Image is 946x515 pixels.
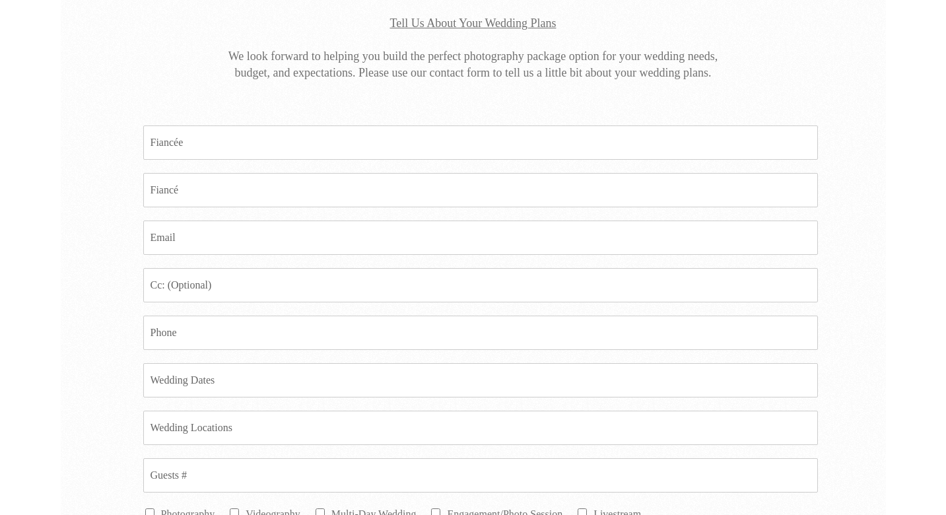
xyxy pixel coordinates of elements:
input: Phone [143,316,818,350]
span: Tell Us About Your Wedding Plans [390,17,557,30]
input: Guests # [143,458,818,493]
input: Cc: (Optional) [143,268,818,302]
input: Fiancée [143,125,818,160]
input: Fiancé [143,173,818,207]
input: Wedding Locations [143,411,818,445]
input: Wedding Dates [143,363,818,397]
input: Email [143,221,818,255]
